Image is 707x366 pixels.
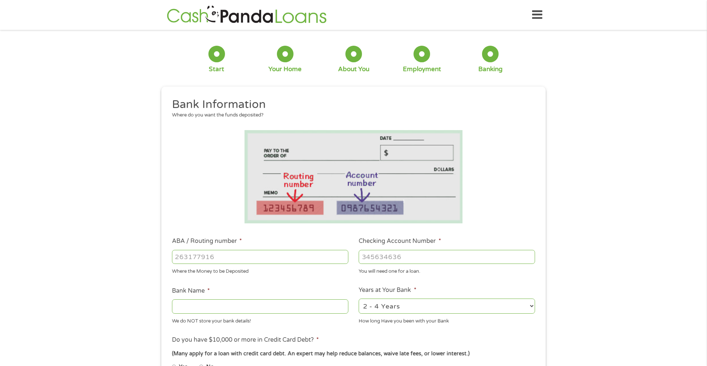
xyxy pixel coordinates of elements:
div: Where do you want the funds deposited? [172,112,530,119]
h2: Bank Information [172,97,530,112]
input: 263177916 [172,250,348,264]
div: Where the Money to be Deposited [172,265,348,275]
div: About You [338,65,369,73]
label: Checking Account Number [359,237,441,245]
div: Your Home [268,65,302,73]
div: How long Have you been with your Bank [359,315,535,325]
div: We do NOT store your bank details! [172,315,348,325]
div: Employment [403,65,441,73]
div: (Many apply for a loan with credit card debt. An expert may help reduce balances, waive late fees... [172,350,535,358]
div: Banking [478,65,503,73]
img: Routing number location [245,130,462,223]
div: Start [209,65,224,73]
label: Do you have $10,000 or more in Credit Card Debt? [172,336,319,344]
img: GetLoanNow Logo [165,4,329,25]
div: You will need one for a loan. [359,265,535,275]
label: ABA / Routing number [172,237,242,245]
label: Bank Name [172,287,210,295]
input: 345634636 [359,250,535,264]
label: Years at Your Bank [359,286,416,294]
